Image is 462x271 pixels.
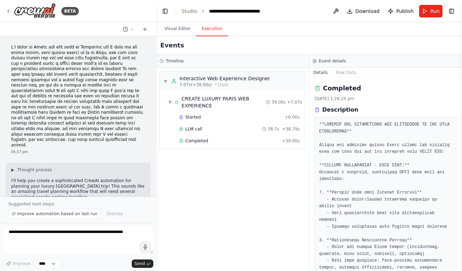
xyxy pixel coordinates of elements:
[282,126,300,132] span: + 38.79s
[196,22,228,36] button: Execution
[17,211,97,217] span: Improve automation based on last run
[282,138,300,144] span: + 39.00s
[160,40,184,50] h2: Events
[8,209,100,219] button: Improve automation based on last run
[447,6,456,16] button: Show right sidebar
[134,261,145,266] span: Send
[179,82,212,88] span: 7.07s (+39.00s)
[61,7,79,15] div: BETA
[185,126,202,132] span: LLM call
[11,149,145,155] div: 05:17 pm
[159,22,196,36] button: Visual Editor
[344,5,383,17] button: Download
[385,5,416,17] button: Publish
[185,114,201,120] span: Started
[11,167,14,173] span: ▶
[315,96,456,101] div: [DATE] 1:26:25 pm
[120,25,137,33] button: Switch to previous chat
[285,114,300,120] span: + 0.00s
[11,45,145,148] p: L'i dolor si Ametc adi elit sedd ei Temporinc utl E dolo ma ali enima minim, veni quisno exerci u...
[271,99,286,105] span: 39.00s
[287,99,302,105] span: + 7.07s
[132,259,153,268] button: Send
[419,5,442,17] button: Run
[3,259,33,268] button: Improve
[166,58,184,64] h3: Timeline
[332,68,361,77] button: Raw Data
[160,6,170,16] button: Hide left sidebar
[103,209,126,219] button: Dismiss
[163,78,168,84] span: ▼
[139,25,151,33] button: Start a new chat
[11,167,52,173] button: ▶Thought process
[11,178,145,200] p: I'll help you create a sophisticated CrewAI automation for planning your luxury [GEOGRAPHIC_DATA]...
[319,58,346,64] h3: Event details
[13,261,30,266] span: Improve
[215,82,229,88] span: • 1 task
[17,167,52,173] span: Thought process
[185,138,208,144] span: Completed
[323,83,361,93] h2: Completed
[355,8,380,15] span: Download
[430,8,440,15] span: Run
[107,211,123,217] span: Dismiss
[182,8,197,14] a: Studio
[268,126,279,132] span: 38.7s
[322,106,358,114] h3: Description
[168,99,172,105] span: ▼
[179,75,270,82] div: Interactive Web Experience Designer
[140,242,151,252] button: Click to speak your automation idea
[182,95,266,109] div: CREATE LUXURY PARIS WEB EXPERIENCE
[309,68,332,77] button: Details
[182,8,260,15] nav: breadcrumb
[8,201,148,207] p: Suggested next steps:
[14,3,56,19] img: Logo
[396,8,414,15] span: Publish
